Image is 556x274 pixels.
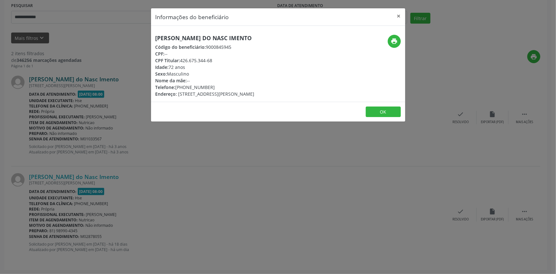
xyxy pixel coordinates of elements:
[155,71,167,77] span: Sexo:
[155,70,255,77] div: Masculino
[155,50,255,57] div: --
[155,57,180,63] span: CPF Titular:
[155,77,255,84] div: --
[393,8,405,24] button: Close
[155,84,255,91] div: [PHONE_NUMBER]
[155,64,169,70] span: Idade:
[391,38,398,45] i: print
[155,57,255,64] div: 426.675.344-68
[155,78,187,84] span: Nome da mãe:
[155,35,255,41] h5: [PERSON_NAME] do Nasc Imento
[155,44,255,50] div: 9000845945
[155,51,165,57] span: CPF:
[155,44,206,50] span: Código do beneficiário:
[155,13,229,21] h5: Informações do beneficiário
[366,107,401,117] button: OK
[155,84,176,90] span: Telefone:
[155,64,255,70] div: 72 anos
[388,35,401,48] button: print
[178,91,255,97] span: [STREET_ADDRESS][PERSON_NAME]
[155,91,177,97] span: Endereço:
